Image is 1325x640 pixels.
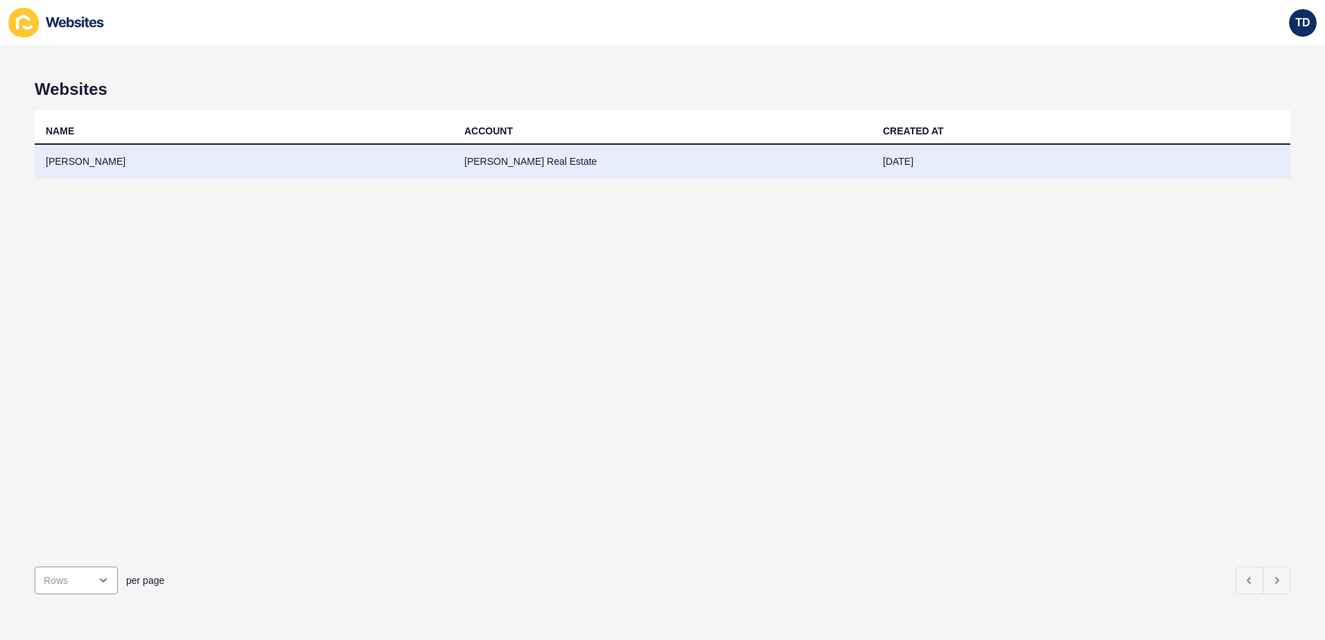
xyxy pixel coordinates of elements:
[35,145,453,179] td: [PERSON_NAME]
[35,567,118,594] div: open menu
[872,145,1290,179] td: [DATE]
[126,574,164,587] span: per page
[883,124,944,138] div: CREATED AT
[464,124,513,138] div: ACCOUNT
[453,145,872,179] td: [PERSON_NAME] Real Estate
[35,80,1290,99] h1: Websites
[46,124,74,138] div: NAME
[1295,16,1310,30] span: TD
